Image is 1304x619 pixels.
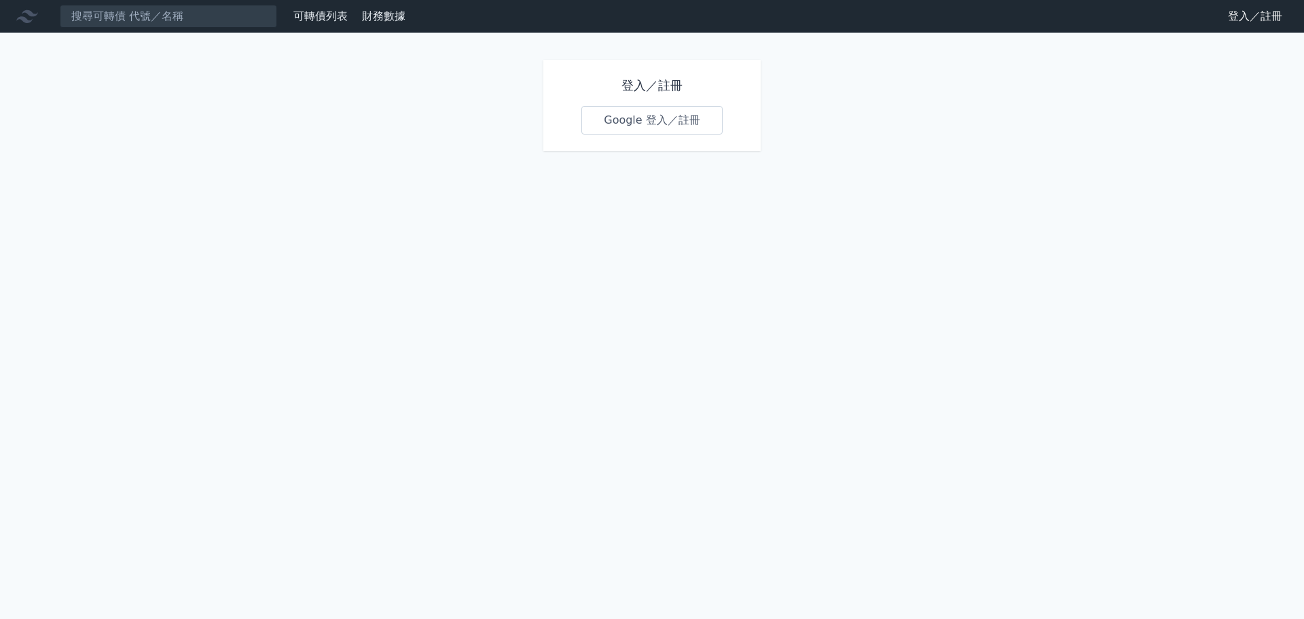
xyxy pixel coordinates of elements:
a: 可轉債列表 [293,10,348,22]
a: Google 登入／註冊 [581,106,723,135]
a: 登入／註冊 [1217,5,1293,27]
input: 搜尋可轉債 代號／名稱 [60,5,277,28]
h1: 登入／註冊 [581,76,723,95]
a: 財務數據 [362,10,405,22]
